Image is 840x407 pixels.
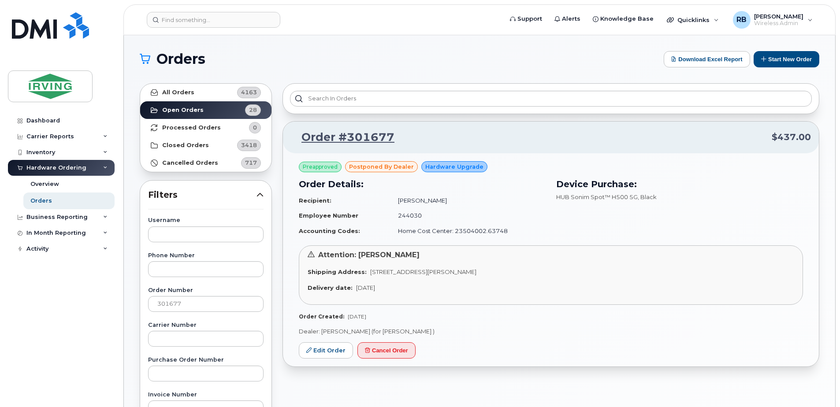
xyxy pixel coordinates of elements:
strong: Closed Orders [162,142,209,149]
td: Home Cost Center: 23504002.63748 [390,223,546,239]
span: [STREET_ADDRESS][PERSON_NAME] [370,268,476,275]
strong: Accounting Codes: [299,227,360,234]
strong: Order Created: [299,313,344,320]
td: [PERSON_NAME] [390,193,546,208]
label: Username [148,218,264,223]
strong: Open Orders [162,107,204,114]
span: , Black [638,193,657,200]
button: Cancel Order [357,342,416,359]
span: 3418 [241,141,257,149]
span: Preapproved [303,163,338,171]
a: Closed Orders3418 [140,137,271,154]
strong: Delivery date: [308,284,353,291]
span: 0 [253,123,257,132]
a: All Orders4163 [140,84,271,101]
strong: Cancelled Orders [162,159,218,166]
label: Purchase Order Number [148,357,264,363]
a: Cancelled Orders717 [140,154,271,172]
a: Open Orders28 [140,101,271,119]
strong: Processed Orders [162,124,221,131]
span: $437.00 [772,131,811,144]
span: Filters [148,189,256,201]
strong: Shipping Address: [308,268,367,275]
span: 28 [249,106,257,114]
label: Carrier Number [148,322,264,328]
span: [DATE] [356,284,375,291]
span: HUB Sonim Spot™ H500 5G [556,193,638,200]
td: 244030 [390,208,546,223]
h3: Order Details: [299,178,546,191]
input: Search in orders [290,91,812,107]
label: Phone Number [148,253,264,259]
button: Download Excel Report [664,51,750,67]
a: Edit Order [299,342,353,359]
strong: Recipient: [299,197,331,204]
span: [DATE] [348,313,366,320]
label: Invoice Number [148,392,264,398]
span: Orders [156,52,205,66]
button: Start New Order [754,51,819,67]
a: Order #301677 [291,129,394,145]
span: Hardware Upgrade [425,163,483,171]
span: 4163 [241,88,257,96]
label: Order Number [148,288,264,293]
span: postponed by Dealer [349,163,414,171]
span: Attention: [PERSON_NAME] [318,251,420,259]
strong: Employee Number [299,212,358,219]
h3: Device Purchase: [556,178,803,191]
strong: All Orders [162,89,194,96]
a: Processed Orders0 [140,119,271,137]
p: Dealer: [PERSON_NAME] (for [PERSON_NAME] ) [299,327,803,336]
span: 717 [245,159,257,167]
